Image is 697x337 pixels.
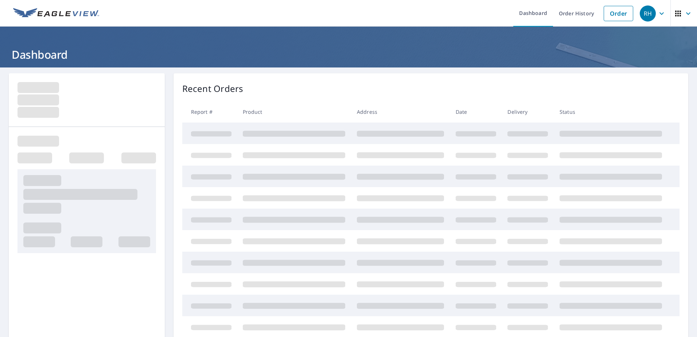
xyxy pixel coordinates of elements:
h1: Dashboard [9,47,688,62]
th: Product [237,101,351,123]
th: Report # [182,101,237,123]
img: EV Logo [13,8,99,19]
th: Status [554,101,668,123]
th: Date [450,101,502,123]
th: Address [351,101,450,123]
a: Order [604,6,633,21]
th: Delivery [502,101,554,123]
div: RH [640,5,656,22]
p: Recent Orders [182,82,244,95]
